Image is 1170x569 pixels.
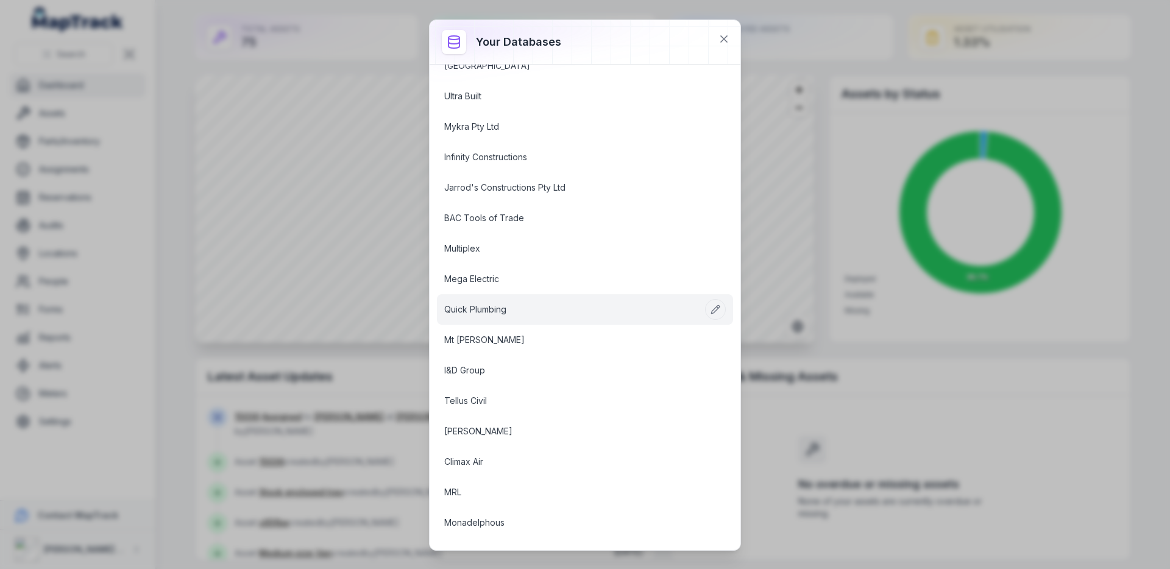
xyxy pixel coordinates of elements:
a: Mt [PERSON_NAME] [444,334,697,346]
a: Infinity Constructions [444,151,697,163]
a: Mega Electric [444,273,697,285]
a: Monadelphous [444,517,697,529]
a: Climax Air [444,456,697,468]
a: Multiplex [444,242,697,255]
a: Quick Plumbing [444,303,697,316]
a: [GEOGRAPHIC_DATA] [444,60,697,72]
a: Mykra Pty Ltd [444,121,697,133]
h3: Your databases [476,34,561,51]
a: I&D Group [444,364,697,376]
a: MRL [444,486,697,498]
a: BAC Tools of Trade [444,212,697,224]
a: Jarrod's Constructions Pty Ltd [444,182,697,194]
a: [PERSON_NAME] [444,425,697,437]
a: Tellus Civil [444,395,697,407]
a: Ultra Built [444,90,697,102]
